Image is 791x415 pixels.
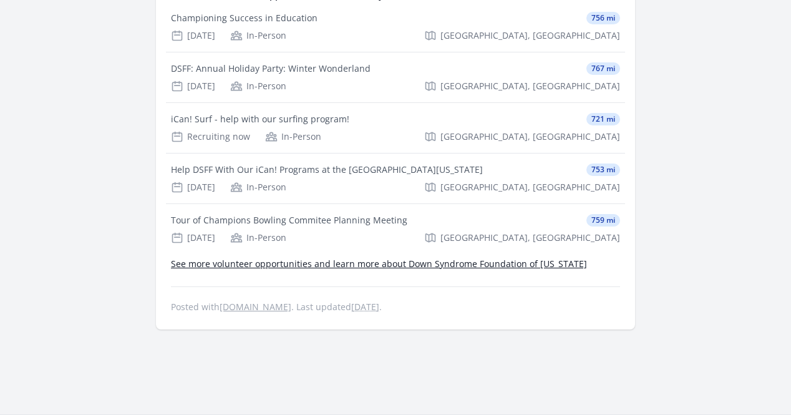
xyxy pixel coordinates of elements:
[166,204,625,254] a: Tour of Champions Bowling Commitee Planning Meeting 759 mi [DATE] In-Person [GEOGRAPHIC_DATA], [G...
[171,130,250,143] div: Recruiting now
[171,62,371,75] div: DSFF: Annual Holiday Party: Winter Wonderland
[166,52,625,102] a: DSFF: Annual Holiday Party: Winter Wonderland 767 mi [DATE] In-Person [GEOGRAPHIC_DATA], [GEOGRAP...
[166,154,625,203] a: Help DSFF With Our iCan! Programs at the [GEOGRAPHIC_DATA][US_STATE] 753 mi [DATE] In-Person [GEO...
[351,301,379,313] abbr: Tue, Sep 9, 2025 3:50 PM
[265,130,321,143] div: In-Person
[440,232,620,244] span: [GEOGRAPHIC_DATA], [GEOGRAPHIC_DATA]
[586,12,620,24] span: 756 mi
[171,258,587,270] a: See more volunteer opportunities and learn more about Down Syndrome Foundation of [US_STATE]
[166,2,625,52] a: Championing Success in Education 756 mi [DATE] In-Person [GEOGRAPHIC_DATA], [GEOGRAPHIC_DATA]
[230,181,286,193] div: In-Person
[171,181,215,193] div: [DATE]
[171,29,215,42] div: [DATE]
[440,29,620,42] span: [GEOGRAPHIC_DATA], [GEOGRAPHIC_DATA]
[171,12,318,24] div: Championing Success in Education
[171,164,483,176] div: Help DSFF With Our iCan! Programs at the [GEOGRAPHIC_DATA][US_STATE]
[586,164,620,176] span: 753 mi
[171,232,215,244] div: [DATE]
[586,214,620,227] span: 759 mi
[171,80,215,92] div: [DATE]
[586,62,620,75] span: 767 mi
[440,130,620,143] span: [GEOGRAPHIC_DATA], [GEOGRAPHIC_DATA]
[586,113,620,125] span: 721 mi
[166,103,625,153] a: iCan! Surf - help with our surfing program! 721 mi Recruiting now In-Person [GEOGRAPHIC_DATA], [G...
[171,113,349,125] div: iCan! Surf - help with our surfing program!
[171,214,407,227] div: Tour of Champions Bowling Commitee Planning Meeting
[230,29,286,42] div: In-Person
[440,181,620,193] span: [GEOGRAPHIC_DATA], [GEOGRAPHIC_DATA]
[230,80,286,92] div: In-Person
[230,232,286,244] div: In-Person
[171,302,620,312] p: Posted with . Last updated .
[220,301,291,313] a: [DOMAIN_NAME]
[440,80,620,92] span: [GEOGRAPHIC_DATA], [GEOGRAPHIC_DATA]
